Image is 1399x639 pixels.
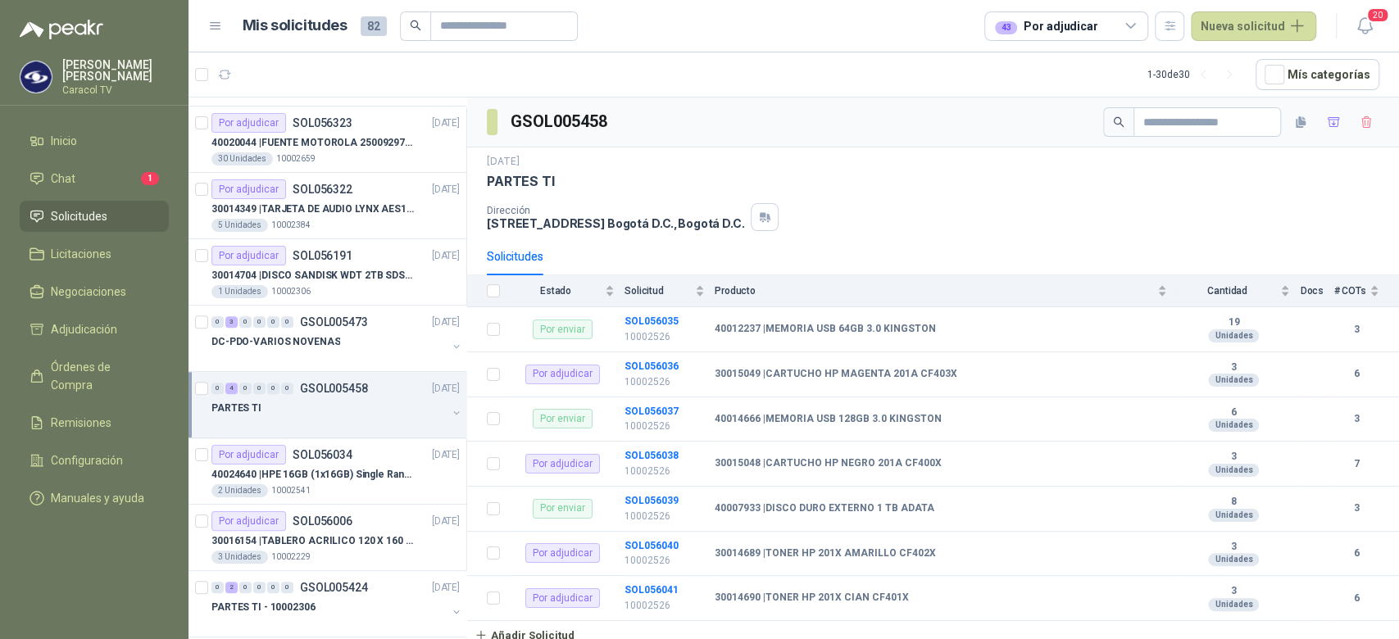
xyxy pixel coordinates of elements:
div: 0 [267,383,279,394]
p: 10002384 [271,219,311,232]
p: SOL056322 [293,184,352,195]
p: 10002526 [625,553,705,569]
div: 2 Unidades [211,484,268,497]
b: 3 [1333,501,1379,516]
b: 6 [1333,546,1379,561]
a: Inicio [20,125,169,156]
p: [DATE] [432,182,460,197]
div: 0 [211,316,224,328]
th: Docs [1300,275,1333,307]
a: 0 4 0 0 0 0 GSOL005458[DATE] PARTES TI [211,378,463,431]
p: 10002541 [271,484,311,497]
span: Cantidad [1177,285,1277,297]
div: 0 [281,316,293,328]
div: 3 [225,316,238,328]
div: 0 [239,582,252,593]
a: Chat1 [20,163,169,194]
div: 0 [253,316,266,328]
a: Negociaciones [20,276,169,307]
a: Licitaciones [20,238,169,270]
p: 10002306 [271,285,311,298]
div: Por adjudicar [525,454,600,474]
p: SOL056034 [293,449,352,460]
b: 30014690 | TONER HP 201X CIAN CF401X [715,591,909,605]
button: Mís categorías [1256,59,1379,90]
a: 0 2 0 0 0 0 GSOL005424[DATE] PARTES TI - 10002306 [211,578,463,630]
b: 30014689 | TONER HP 201X AMARILLO CF402X [715,547,936,560]
p: 10002526 [625,329,705,345]
div: Por adjudicar [211,445,286,465]
p: 10002229 [271,551,311,564]
p: 40020044 | FUENTE MOTOROLA 25009297001 PARA EP450 [211,135,416,151]
b: 3 [1177,585,1290,598]
div: 5 Unidades [211,219,268,232]
div: 1 Unidades [211,285,268,298]
div: 0 [267,316,279,328]
a: SOL056039 [625,495,679,506]
p: GSOL005458 [300,383,368,394]
div: Por adjudicar [525,543,600,563]
div: 0 [281,383,293,394]
span: Solicitudes [51,207,107,225]
div: 0 [211,383,224,394]
p: 10002526 [625,374,705,390]
span: 20 [1366,7,1389,23]
b: 3 [1177,541,1290,554]
a: SOL056041 [625,584,679,596]
a: SOL056040 [625,540,679,551]
a: SOL056038 [625,450,679,461]
a: Manuales y ayuda [20,483,169,514]
p: Caracol TV [62,85,169,95]
div: Unidades [1208,598,1259,611]
a: Configuración [20,445,169,476]
div: Unidades [1208,553,1259,566]
b: 30015048 | CARTUCHO HP NEGRO 201A CF400X [715,457,942,470]
span: Chat [51,170,75,188]
p: GSOL005424 [300,582,368,593]
h1: Mis solicitudes [243,14,347,38]
div: 2 [225,582,238,593]
p: 10002659 [276,152,316,165]
p: [DATE] [432,116,460,131]
b: 40007933 | DISCO DURO EXTERNO 1 TB ADATA [715,502,934,515]
span: Estado [510,285,602,297]
p: SOL056323 [293,117,352,129]
a: Por adjudicarSOL056191[DATE] 30014704 |DISCO SANDISK WDT 2TB SDSSDE61-2T00-G251 Unidades10002306 [189,239,466,306]
div: Por adjudicar [211,511,286,531]
div: 0 [239,383,252,394]
div: 0 [281,582,293,593]
a: SOL056037 [625,406,679,417]
th: Estado [510,275,625,307]
span: # COTs [1333,285,1366,297]
p: [DATE] [487,154,520,170]
p: [DATE] [432,381,460,397]
div: 4 [225,383,238,394]
th: Solicitud [625,275,715,307]
div: 1 - 30 de 30 [1147,61,1242,88]
div: Por adjudicar [211,179,286,199]
b: 19 [1177,316,1290,329]
div: Por enviar [533,499,593,519]
p: 10002526 [625,509,705,524]
p: PARTES TI [211,401,261,416]
div: Por adjudicar [525,588,600,608]
a: Por adjudicarSOL056323[DATE] 40020044 |FUENTE MOTOROLA 25009297001 PARA EP45030 Unidades10002659 [189,106,466,173]
p: 30014704 | DISCO SANDISK WDT 2TB SDSSDE61-2T00-G25 [211,268,416,283]
span: Remisiones [51,414,111,432]
div: 0 [267,582,279,593]
p: 30014349 | TARJETA DE AUDIO LYNX AES16E AES/EBU PCI [211,202,416,217]
p: [DATE] [432,315,460,330]
img: Logo peakr [20,20,103,39]
b: 3 [1333,322,1379,338]
p: [DATE] [432,514,460,529]
b: 3 [1177,361,1290,374]
span: Licitaciones [51,245,111,263]
b: 6 [1177,406,1290,419]
span: Negociaciones [51,283,126,301]
button: Nueva solicitud [1191,11,1316,41]
span: Solicitud [625,285,692,297]
p: 40024640 | HPE 16GB (1x16GB) Single Rank x4 DDR4-2400 [211,467,416,483]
